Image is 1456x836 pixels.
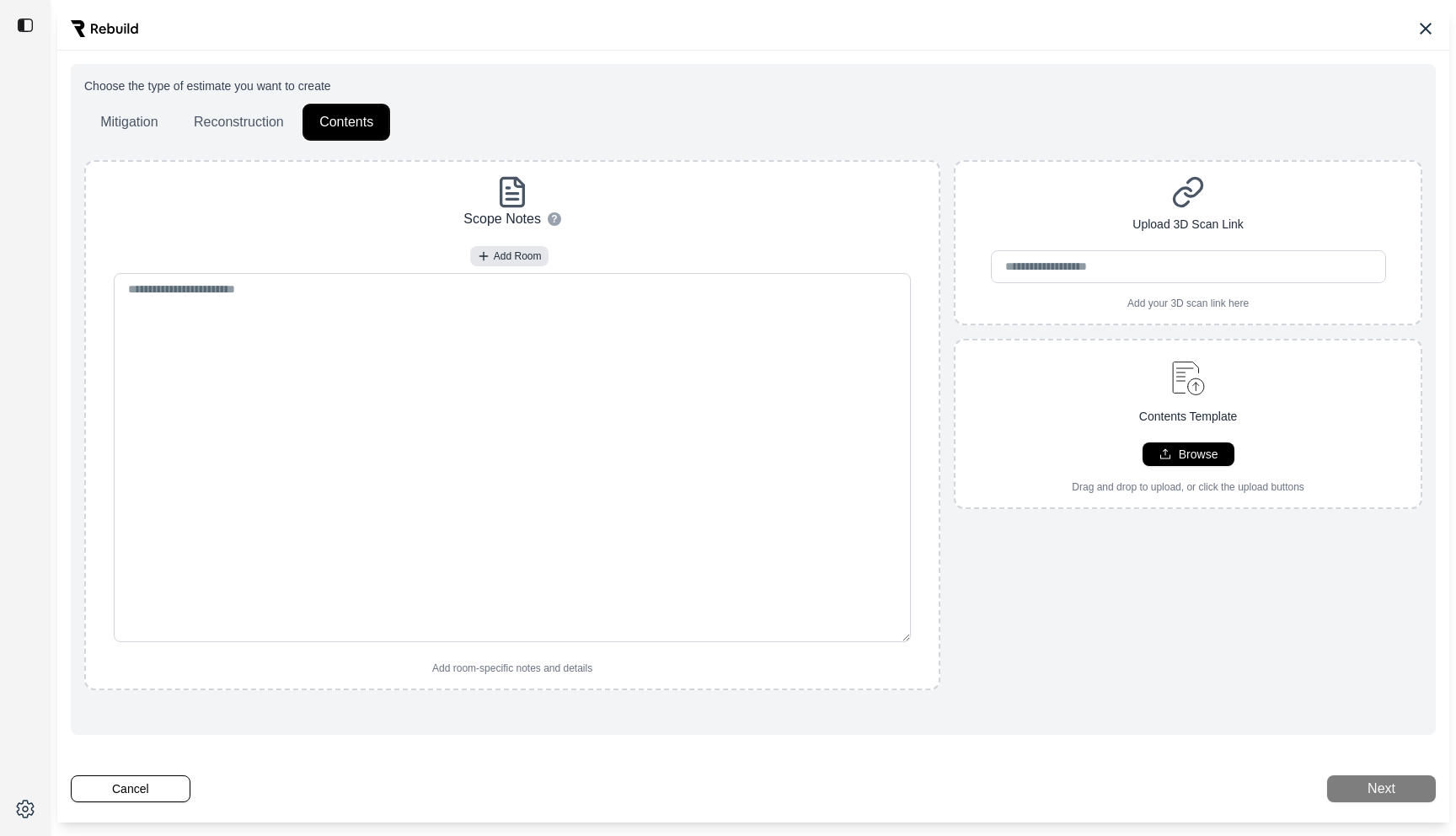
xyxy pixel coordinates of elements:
img: toggle sidebar [17,17,34,34]
img: upload-document.svg [1164,354,1212,401]
img: Rebuild [71,20,138,37]
button: Mitigation [84,104,174,140]
span: ? [551,212,557,226]
p: Scope Notes [463,209,541,229]
p: Drag and drop to upload, or click the upload buttons [1072,480,1304,494]
button: Reconstruction [178,104,300,140]
button: Add Room [470,246,549,266]
button: Cancel [71,775,190,802]
p: Contents Template [1139,408,1237,426]
p: Add your 3D scan link here [1127,297,1249,310]
p: Upload 3D Scan Link [1132,216,1244,233]
button: Browse [1143,442,1234,466]
p: Add room-specific notes and details [432,662,592,675]
button: Contents [303,104,389,140]
span: Add Room [494,249,542,263]
p: Choose the type of estimate you want to create [84,78,1422,94]
p: Browse [1179,446,1218,463]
